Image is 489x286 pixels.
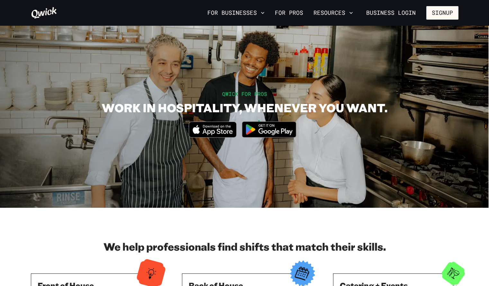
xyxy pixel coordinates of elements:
button: For Businesses [205,7,267,18]
a: Business Login [361,6,421,20]
button: Signup [426,6,458,20]
button: Resources [311,7,356,18]
h1: WORK IN HOSPITALITY, WHENEVER YOU WANT. [102,100,387,115]
span: QWICK FOR PROS [222,90,267,97]
a: For Pros [272,7,306,18]
a: Download on the App Store [189,132,237,139]
h2: We help professionals find shifts that match their skills. [31,240,458,253]
img: Get it on Google Play [238,117,300,142]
